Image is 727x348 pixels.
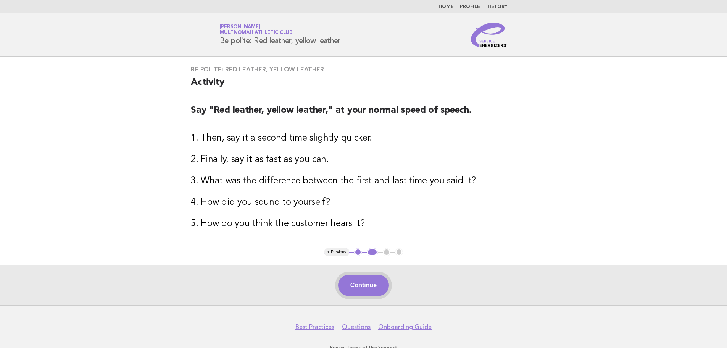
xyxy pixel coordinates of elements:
h3: 3. What was the difference between the first and last time you said it? [191,175,536,187]
a: History [486,5,508,9]
h3: 4. How did you sound to yourself? [191,196,536,209]
h2: Activity [191,76,536,95]
a: Profile [460,5,480,9]
button: 2 [367,248,378,256]
a: Questions [342,323,371,331]
a: Home [438,5,454,9]
img: Service Energizers [471,23,508,47]
button: Continue [338,275,389,296]
h2: Say "Red leather, yellow leather," at your normal speed of speech. [191,104,536,123]
h1: Be polite: Red leather, yellow leather [220,25,341,45]
h3: 2. Finally, say it as fast as you can. [191,154,536,166]
span: Multnomah Athletic Club [220,31,293,36]
a: Onboarding Guide [378,323,432,331]
h3: Be polite: Red leather, yellow leather [191,66,536,73]
a: [PERSON_NAME]Multnomah Athletic Club [220,24,293,35]
a: Best Practices [295,323,334,331]
h3: 5. How do you think the customer hears it? [191,218,536,230]
button: 1 [354,248,362,256]
h3: 1. Then, say it a second time slightly quicker. [191,132,536,144]
button: < Previous [324,248,349,256]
